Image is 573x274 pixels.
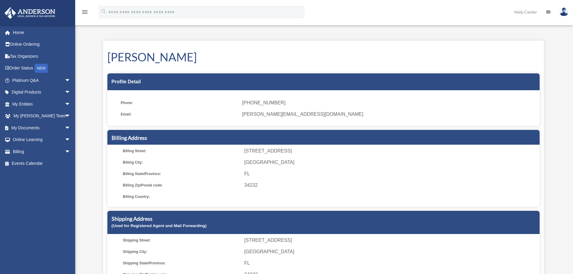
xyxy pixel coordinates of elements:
a: Billingarrow_drop_down [4,146,80,158]
span: Billing Zip/Postal code: [123,181,240,189]
span: arrow_drop_down [65,146,77,158]
img: User Pic [559,8,568,16]
a: Events Calendar [4,158,80,170]
a: My Documentsarrow_drop_down [4,122,80,134]
span: Email: [121,110,238,119]
span: [STREET_ADDRESS] [244,147,537,155]
h5: Shipping Address [112,215,535,223]
a: Order StatusNEW [4,62,80,75]
span: arrow_drop_down [65,122,77,134]
h5: Billing Address [112,134,535,142]
span: Phone: [121,99,238,107]
a: Digital Productsarrow_drop_down [4,86,80,98]
span: [PERSON_NAME][EMAIL_ADDRESS][DOMAIN_NAME] [242,110,535,119]
span: Billing City: [123,158,240,167]
a: Home [4,26,80,38]
span: [GEOGRAPHIC_DATA] [244,158,537,167]
a: menu [81,11,88,16]
h1: [PERSON_NAME] [107,49,540,65]
a: My Entitiesarrow_drop_down [4,98,80,110]
div: NEW [35,64,48,73]
span: arrow_drop_down [65,86,77,99]
img: Anderson Advisors Platinum Portal [3,7,57,19]
span: Shipping City: [123,248,240,256]
span: arrow_drop_down [65,134,77,146]
span: Shipping State/Province: [123,259,240,267]
span: 34232 [244,181,537,189]
span: Shipping Street: [123,236,240,245]
i: search [100,8,107,15]
span: arrow_drop_down [65,110,77,122]
span: arrow_drop_down [65,74,77,87]
div: Profile Detail [107,73,540,90]
span: [GEOGRAPHIC_DATA] [244,248,537,256]
span: [STREET_ADDRESS] [244,236,537,245]
span: FL [244,170,537,178]
a: Tax Organizers [4,50,80,62]
span: FL [244,259,537,267]
a: My [PERSON_NAME] Teamarrow_drop_down [4,110,80,122]
span: Billing State/Province: [123,170,240,178]
a: Online Learningarrow_drop_down [4,134,80,146]
span: arrow_drop_down [65,98,77,110]
a: Online Ordering [4,38,80,51]
i: menu [81,8,88,16]
small: (Used for Registered Agent and Mail Forwarding) [112,223,207,228]
span: [PHONE_NUMBER] [242,99,535,107]
span: Billing Country: [123,192,240,201]
span: Billing Street: [123,147,240,155]
a: Platinum Q&Aarrow_drop_down [4,74,80,86]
